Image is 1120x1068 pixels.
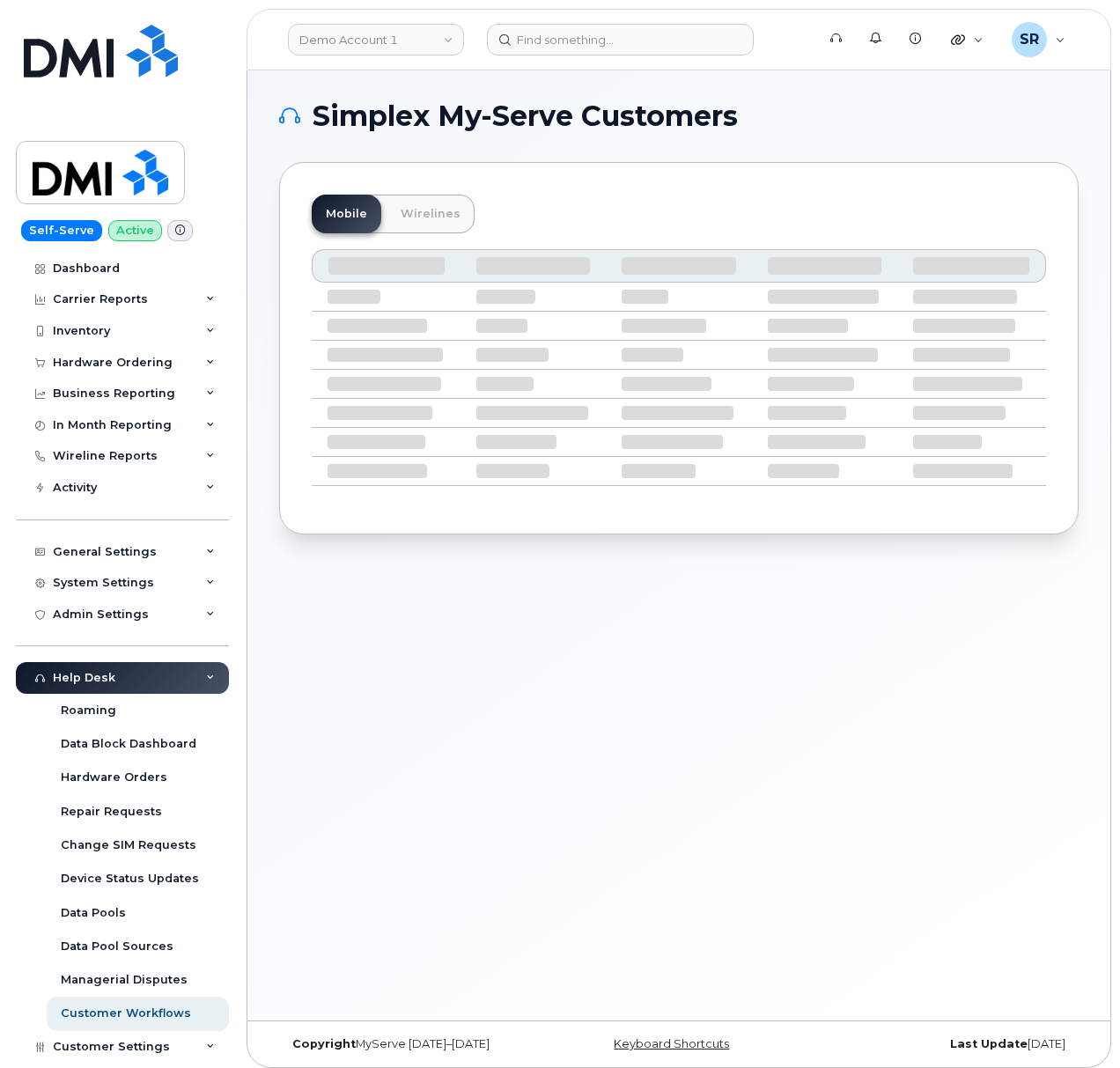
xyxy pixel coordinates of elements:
[312,195,381,233] a: Mobile
[292,1037,356,1050] strong: Copyright
[812,1037,1079,1051] div: [DATE]
[313,103,738,129] span: Simplex My-Serve Customers
[614,1037,729,1050] a: Keyboard Shortcuts
[279,1037,546,1051] div: MyServe [DATE]–[DATE]
[387,195,475,233] a: Wirelines
[950,1037,1028,1050] strong: Last Update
